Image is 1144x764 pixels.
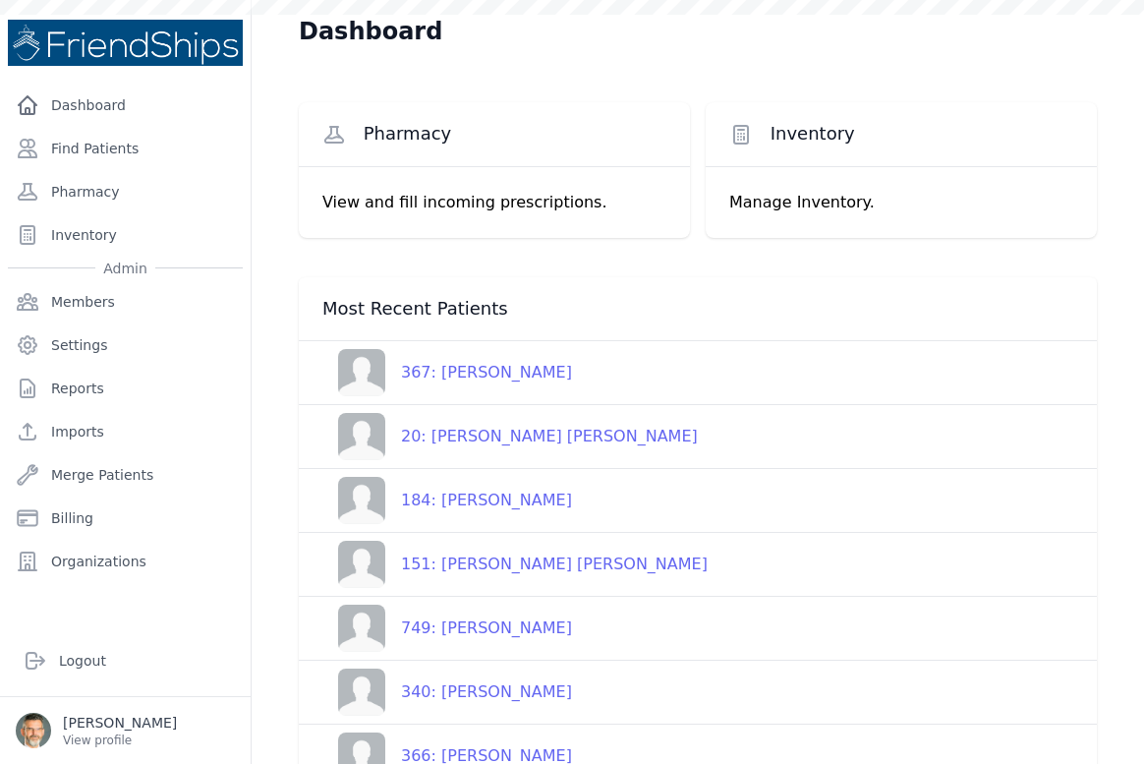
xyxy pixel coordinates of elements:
a: Settings [8,325,243,365]
div: 367: [PERSON_NAME] [385,361,572,384]
a: 749: [PERSON_NAME] [322,605,572,652]
div: 20: [PERSON_NAME] [PERSON_NAME] [385,425,698,448]
a: Inventory [8,215,243,255]
div: 151: [PERSON_NAME] [PERSON_NAME] [385,553,708,576]
div: 340: [PERSON_NAME] [385,680,572,704]
span: Pharmacy [364,122,452,146]
a: 20: [PERSON_NAME] [PERSON_NAME] [322,413,698,460]
p: [PERSON_NAME] [63,713,177,733]
a: [PERSON_NAME] View profile [16,713,235,748]
a: Find Patients [8,129,243,168]
h1: Dashboard [299,16,442,47]
a: 340: [PERSON_NAME] [322,669,572,716]
img: person-242608b1a05df3501eefc295dc1bc67a.jpg [338,349,385,396]
img: person-242608b1a05df3501eefc295dc1bc67a.jpg [338,413,385,460]
img: person-242608b1a05df3501eefc295dc1bc67a.jpg [338,477,385,524]
img: person-242608b1a05df3501eefc295dc1bc67a.jpg [338,605,385,652]
a: 184: [PERSON_NAME] [322,477,572,524]
img: person-242608b1a05df3501eefc295dc1bc67a.jpg [338,541,385,588]
a: Pharmacy View and fill incoming prescriptions. [299,102,690,238]
a: Reports [8,369,243,408]
a: Billing [8,499,243,538]
a: Pharmacy [8,172,243,211]
span: Admin [95,259,155,278]
p: View and fill incoming prescriptions. [322,191,666,214]
a: Organizations [8,542,243,581]
div: 184: [PERSON_NAME] [385,489,572,512]
a: 151: [PERSON_NAME] [PERSON_NAME] [322,541,708,588]
a: Dashboard [8,86,243,125]
span: Most Recent Patients [322,297,508,321]
span: Inventory [771,122,855,146]
a: Inventory Manage Inventory. [706,102,1097,238]
a: Members [8,282,243,322]
img: person-242608b1a05df3501eefc295dc1bc67a.jpg [338,669,385,716]
a: 367: [PERSON_NAME] [322,349,572,396]
a: Merge Patients [8,455,243,495]
p: Manage Inventory. [729,191,1073,214]
div: 749: [PERSON_NAME] [385,617,572,640]
p: View profile [63,733,177,748]
img: Medical Missions EMR [8,20,243,66]
a: Logout [16,641,235,680]
a: Imports [8,412,243,451]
